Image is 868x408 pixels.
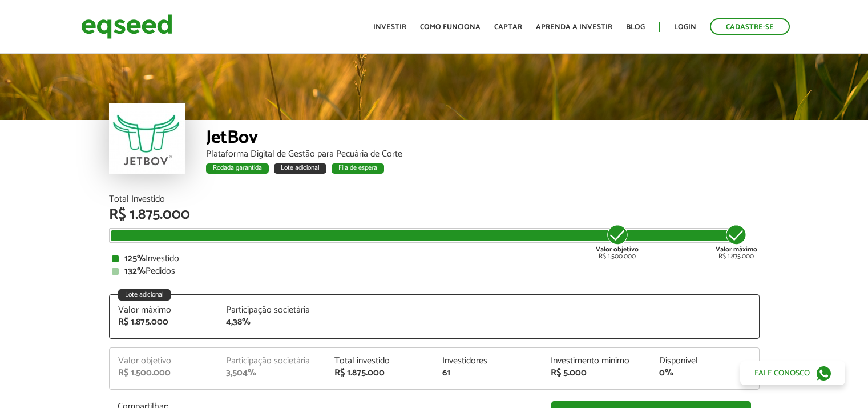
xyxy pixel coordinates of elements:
div: 3,504% [226,369,317,378]
div: Total Investido [109,195,760,204]
div: Lote adicional [118,289,171,301]
strong: 132% [124,263,146,279]
strong: Valor objetivo [596,244,639,255]
div: Valor máximo [118,306,209,315]
div: R$ 1.875.000 [109,207,760,222]
div: JetBov [206,129,760,150]
div: Fila de espera [332,163,384,174]
a: Blog [626,23,645,31]
div: Plataforma Digital de Gestão para Pecuária de Corte [206,150,760,159]
div: Pedidos [112,267,757,276]
a: Investir [373,23,406,31]
a: Login [674,23,696,31]
div: Participação societária [226,306,317,315]
div: Participação societária [226,357,317,366]
div: R$ 1.500.000 [118,369,209,378]
div: Rodada garantida [206,163,269,174]
a: Aprenda a investir [536,23,612,31]
div: Disponível [659,357,750,366]
strong: 125% [124,251,146,266]
a: Fale conosco [740,361,845,385]
div: Valor objetivo [118,357,209,366]
div: Investido [112,254,757,263]
img: EqSeed [81,11,172,42]
div: 61 [442,369,534,378]
a: Captar [494,23,522,31]
div: Investimento mínimo [551,357,642,366]
div: R$ 5.000 [551,369,642,378]
div: R$ 1.500.000 [596,223,639,260]
div: 4,38% [226,318,317,327]
div: R$ 1.875.000 [334,369,426,378]
strong: Valor máximo [716,244,757,255]
a: Cadastre-se [710,18,790,35]
div: Lote adicional [274,163,326,174]
div: R$ 1.875.000 [716,223,757,260]
a: Como funciona [420,23,481,31]
div: R$ 1.875.000 [118,318,209,327]
div: Total investido [334,357,426,366]
div: Investidores [442,357,534,366]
